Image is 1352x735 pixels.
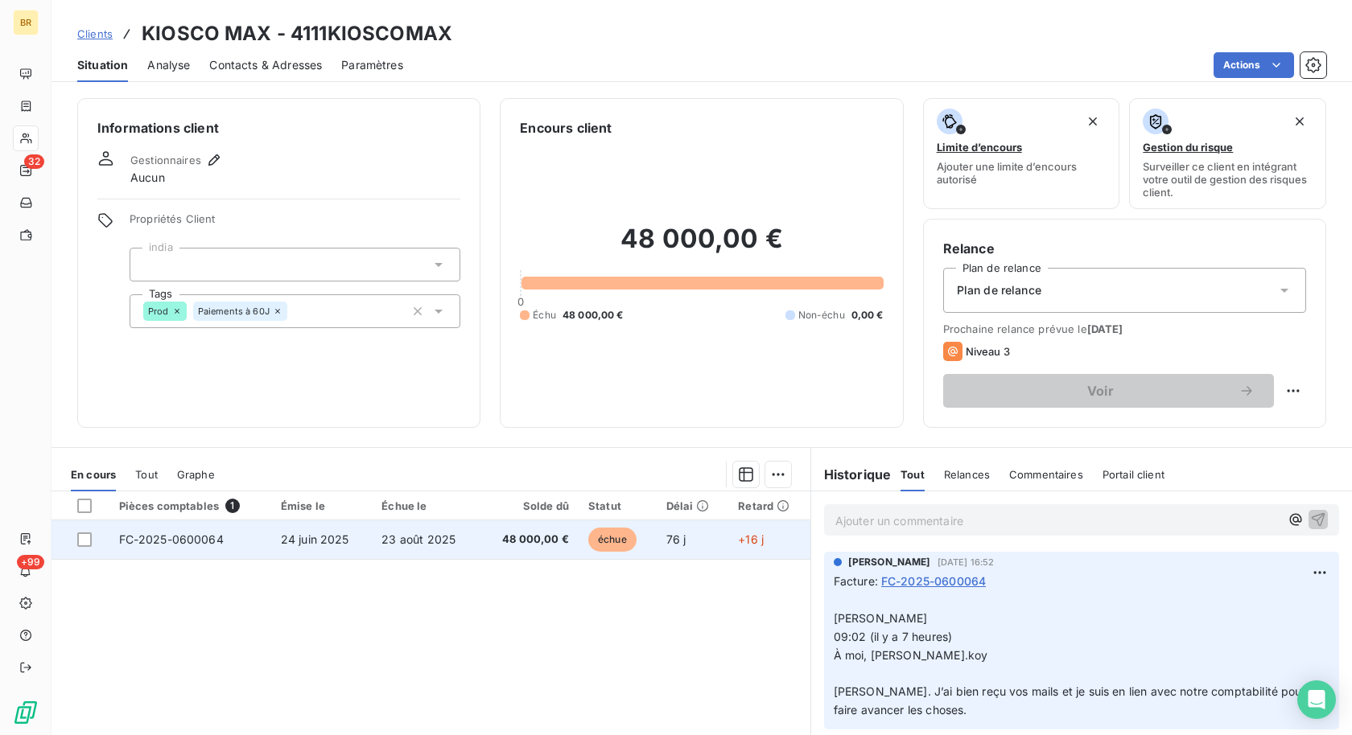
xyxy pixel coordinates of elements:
span: Non-échu [798,308,845,322]
span: Propriétés Client [130,212,460,235]
h6: Informations client [97,118,460,138]
span: Paiements à 60J [198,306,270,316]
div: Retard [738,499,800,512]
h3: KIOSCO MAX - 4111KIOSCOMAX [142,19,452,48]
h6: Historique [811,465,892,484]
h2: 48 000,00 € [520,223,883,271]
span: Gestionnaires [130,154,201,166]
span: Gestion du risque [1143,141,1233,154]
button: Actions [1214,52,1294,78]
input: Ajouter une valeur [143,257,156,272]
span: Niveau 3 [966,345,1010,358]
span: 1 [225,499,240,513]
span: Relances [944,468,990,481]
span: En cours [71,468,116,481]
span: Contacts & Adresses [209,57,322,73]
span: À moi, [PERSON_NAME].koy [834,648,988,662]
span: 0,00 € [851,308,884,322]
span: [DATE] 16:52 [938,557,995,567]
span: Portail client [1103,468,1164,481]
span: Analyse [147,57,190,73]
span: Prod [148,306,169,316]
span: Limite d’encours [937,141,1022,154]
div: Statut [588,499,647,512]
span: échue [588,528,637,552]
div: Pièces comptables [119,499,262,513]
span: Voir [962,384,1239,397]
h6: Encours client [520,118,612,138]
button: Voir [943,374,1274,408]
span: 48 000,00 € [489,532,569,548]
span: [PERSON_NAME] [848,555,931,569]
a: Clients [77,26,113,42]
span: Ajouter une limite d’encours autorisé [937,160,1107,186]
input: Ajouter une valeur [287,304,300,318]
div: Délai [666,499,719,512]
span: Facture : [834,573,878,589]
h6: Relance [943,239,1306,258]
span: [PERSON_NAME] [834,611,928,625]
div: Open Intercom Messenger [1297,680,1336,719]
span: 48 000,00 € [563,308,624,322]
span: Plan de relance [957,282,1041,298]
span: 32 [24,154,44,169]
span: Paramètres [341,57,403,73]
div: Échue le [381,499,470,512]
span: Graphe [177,468,215,481]
span: Tout [901,468,925,481]
button: Limite d’encoursAjouter une limite d’encours autorisé [923,98,1120,209]
span: [PERSON_NAME]. J’ai bien reçu vos mails et je suis en lien avec notre comptabilité pour faire ava... [834,684,1309,717]
span: 09:02 (il y a 7 heures) [834,630,952,643]
span: FC-2025-0600064 [881,573,986,589]
span: 23 août 2025 [381,532,455,546]
span: Clients [77,27,113,40]
div: Émise le [281,499,363,512]
span: 76 j [666,532,686,546]
span: Situation [77,57,128,73]
span: Tout [135,468,158,481]
div: BR [13,10,39,35]
span: 0 [517,295,524,308]
span: Commentaires [1009,468,1083,481]
button: Gestion du risqueSurveiller ce client en intégrant votre outil de gestion des risques client. [1129,98,1326,209]
div: Solde dû [489,499,569,512]
span: [DATE] [1087,322,1123,335]
span: Surveiller ce client en intégrant votre outil de gestion des risques client. [1143,160,1313,199]
span: +16 j [738,532,764,546]
span: Aucun [130,170,165,186]
span: Échu [533,308,556,322]
img: Logo LeanPay [13,700,39,725]
span: +99 [17,555,44,569]
span: FC-2025-0600064 [119,532,224,546]
span: Prochaine relance prévue le [943,322,1306,335]
span: 24 juin 2025 [281,532,349,546]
